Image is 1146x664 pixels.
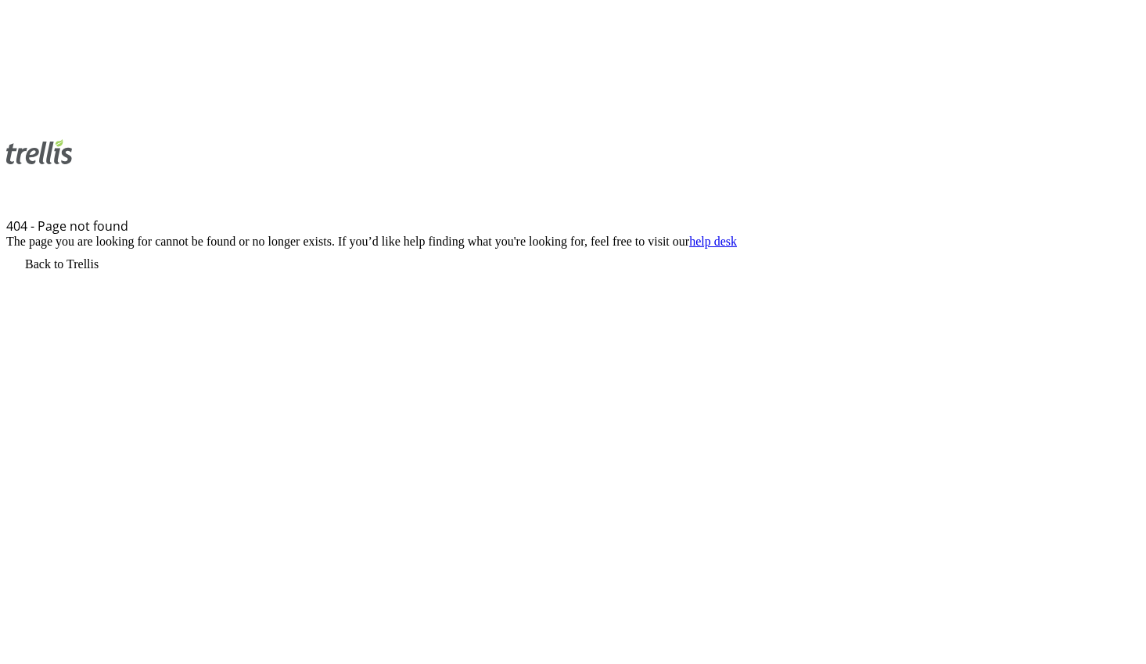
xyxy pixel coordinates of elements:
div: 404 - Page not found [6,217,1140,235]
a: Back to Trellis [6,249,117,280]
span: Back to Trellis [25,257,99,271]
div: The page you are looking for cannot be found or no longer exists. If you’d like help finding what... [6,235,1140,249]
a: help desk [689,235,737,248]
img: Trellis Logo [6,139,72,164]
